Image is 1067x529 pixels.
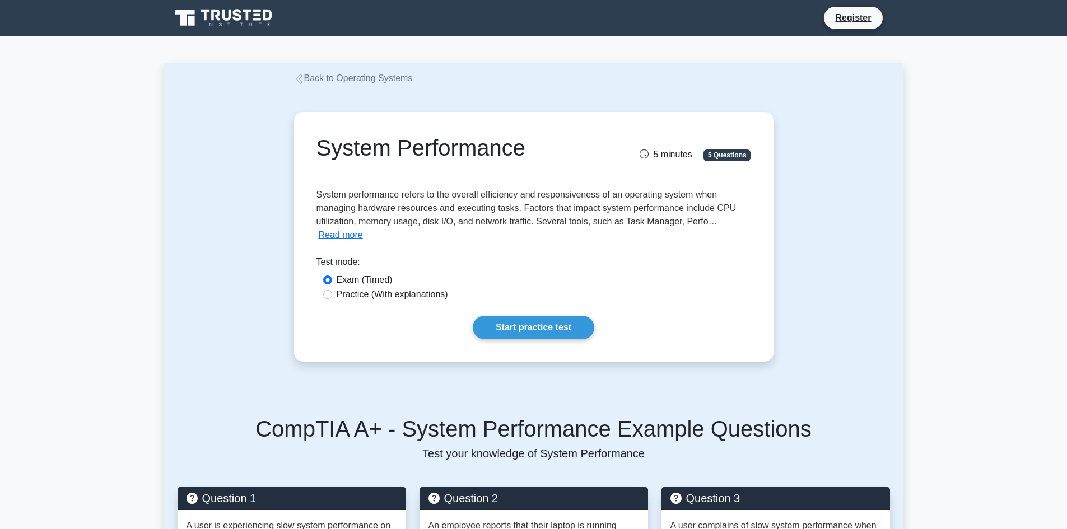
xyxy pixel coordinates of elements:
a: Start practice test [473,316,594,339]
label: Exam (Timed) [337,273,393,287]
button: Read more [319,228,363,242]
h5: Question 3 [670,491,881,505]
a: Register [828,11,878,25]
span: 5 minutes [640,149,692,159]
label: Practice (With explanations) [337,288,448,301]
h1: System Performance [316,134,602,161]
a: Back to Operating Systems [294,73,413,83]
h5: Question 1 [187,491,397,505]
h5: Question 2 [428,491,639,505]
span: 5 Questions [703,149,751,161]
h5: CompTIA A+ - System Performance Example Questions [178,415,890,442]
div: Test mode: [316,255,751,273]
p: Test your knowledge of System Performance [178,447,890,460]
span: System performance refers to the overall efficiency and responsiveness of an operating system whe... [316,190,737,226]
